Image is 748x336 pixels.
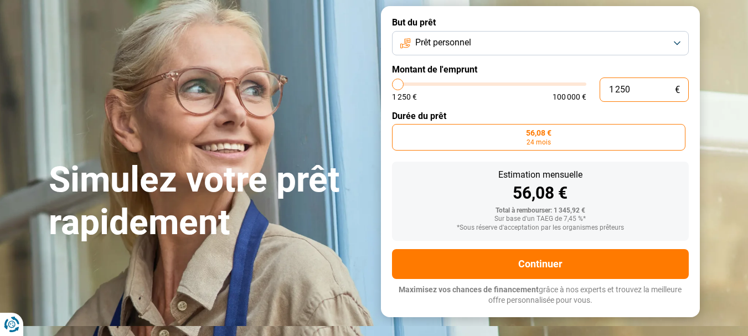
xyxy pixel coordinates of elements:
[392,111,689,121] label: Durée du prêt
[49,159,368,244] h1: Simulez votre prêt rapidement
[401,185,680,201] div: 56,08 €
[392,285,689,306] p: grâce à nos experts et trouvez la meilleure offre personnalisée pour vous.
[553,93,586,101] span: 100 000 €
[526,129,551,137] span: 56,08 €
[401,224,680,232] div: *Sous réserve d'acceptation par les organismes prêteurs
[392,31,689,55] button: Prêt personnel
[399,285,539,294] span: Maximisez vos chances de financement
[392,64,689,75] label: Montant de l'emprunt
[401,215,680,223] div: Sur base d'un TAEG de 7,45 %*
[392,249,689,279] button: Continuer
[415,37,471,49] span: Prêt personnel
[401,207,680,215] div: Total à rembourser: 1 345,92 €
[392,93,417,101] span: 1 250 €
[392,17,689,28] label: But du prêt
[401,170,680,179] div: Estimation mensuelle
[527,139,551,146] span: 24 mois
[675,85,680,95] span: €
